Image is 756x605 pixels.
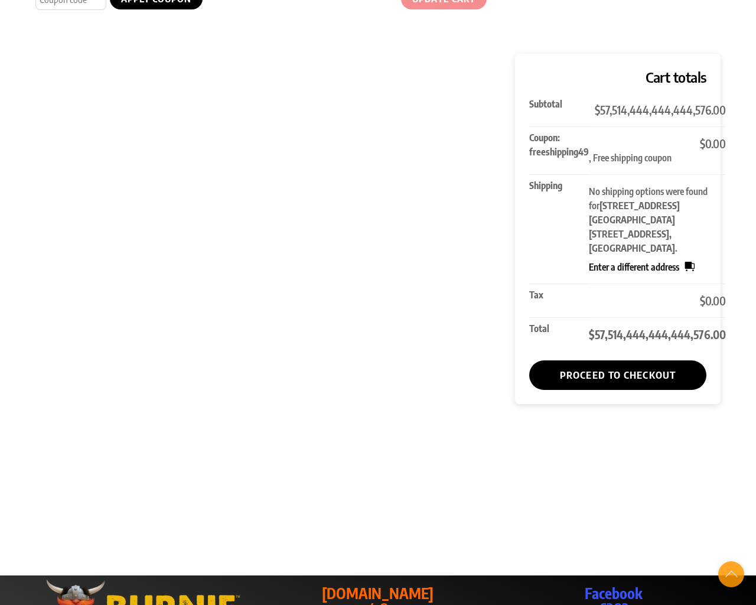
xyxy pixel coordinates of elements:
[589,174,726,284] td: No shipping options were found for .
[589,327,595,341] span: $
[700,294,726,308] bdi: 0.00
[595,103,726,117] bdi: 57,514,444,444,444,576.00
[595,103,600,117] span: $
[589,126,726,174] td: , Free shipping coupon
[589,260,695,274] a: Enter a different address
[589,136,726,151] span: 0.00
[529,284,589,317] th: Tax
[529,93,589,126] th: Subtotal
[700,294,705,308] span: $
[529,68,706,86] h2: Cart totals
[585,584,643,603] strong: Facebook
[589,327,726,341] bdi: 57,514,444,444,444,576.00
[700,136,705,151] span: $
[322,584,434,603] strong: [DOMAIN_NAME]
[529,317,589,351] th: Total
[529,360,706,390] a: Proceed to checkout
[589,200,680,254] strong: [STREET_ADDRESS][GEOGRAPHIC_DATA][STREET_ADDRESS], [GEOGRAPHIC_DATA]
[529,126,589,174] th: Coupon: freeshipping49
[529,174,589,284] th: Shipping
